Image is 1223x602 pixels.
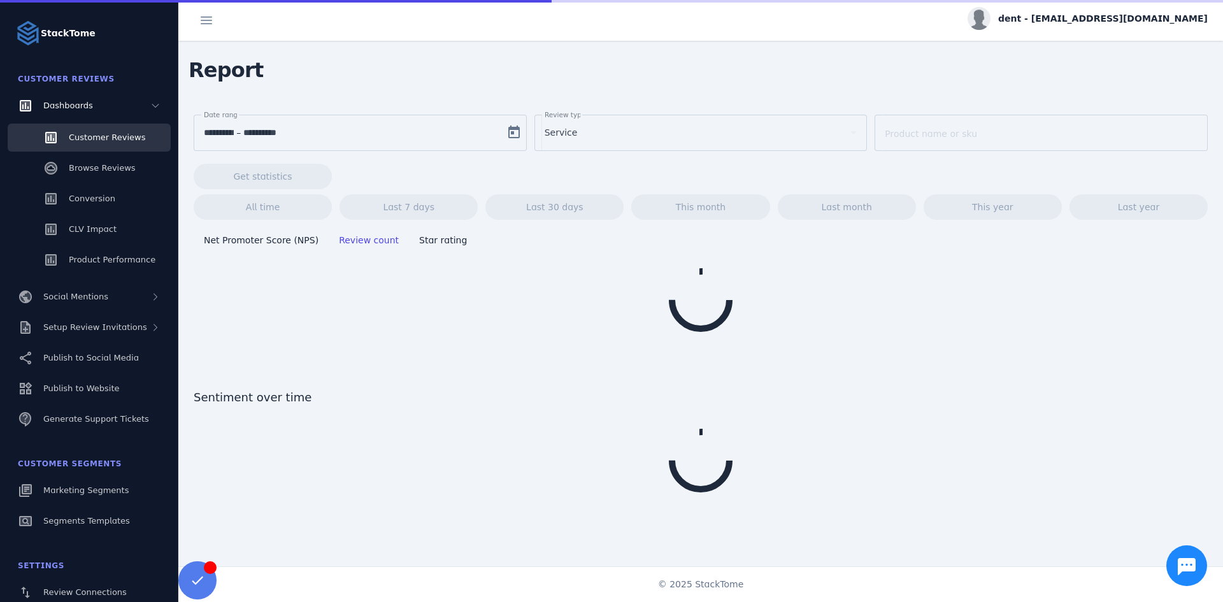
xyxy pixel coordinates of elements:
span: Report [178,50,274,90]
a: Marketing Segments [8,477,171,505]
a: Conversion [8,185,171,213]
img: Logo image [15,20,41,46]
span: © 2025 StackTome [658,578,744,591]
mat-label: Review type [545,111,585,118]
span: Marketing Segments [43,485,129,495]
a: CLV Impact [8,215,171,243]
span: Dashboards [43,101,93,110]
span: Star rating [419,235,467,245]
span: Review Connections [43,587,127,597]
span: dent - [EMAIL_ADDRESS][DOMAIN_NAME] [998,12,1208,25]
img: profile.jpg [968,7,991,30]
span: Settings [18,561,64,570]
a: Publish to Website [8,375,171,403]
span: Browse Reviews [69,163,136,173]
button: Open calendar [501,120,527,145]
span: Social Mentions [43,292,108,301]
span: CLV Impact [69,224,117,234]
span: Sentiment over time [194,389,1208,406]
mat-label: Product name or sku [885,129,977,139]
span: Publish to Social Media [43,353,139,362]
span: Net Promoter Score (NPS) [204,235,318,245]
a: Browse Reviews [8,154,171,182]
span: Product Performance [69,255,155,264]
a: Customer Reviews [8,124,171,152]
span: Service [545,125,578,140]
span: Customer Segments [18,459,122,468]
span: Customer Reviews [18,75,115,83]
span: Conversion [69,194,115,203]
a: Publish to Social Media [8,344,171,372]
button: dent - [EMAIL_ADDRESS][DOMAIN_NAME] [968,7,1208,30]
span: – [236,125,241,140]
strong: StackTome [41,27,96,40]
a: Generate Support Tickets [8,405,171,433]
a: Segments Templates [8,507,171,535]
a: Product Performance [8,246,171,274]
span: Publish to Website [43,383,119,393]
span: Review count [339,235,399,245]
span: Generate Support Tickets [43,414,149,424]
span: Customer Reviews [69,133,145,142]
mat-label: Date range [204,111,241,118]
span: Setup Review Invitations [43,322,147,332]
span: Segments Templates [43,516,130,526]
